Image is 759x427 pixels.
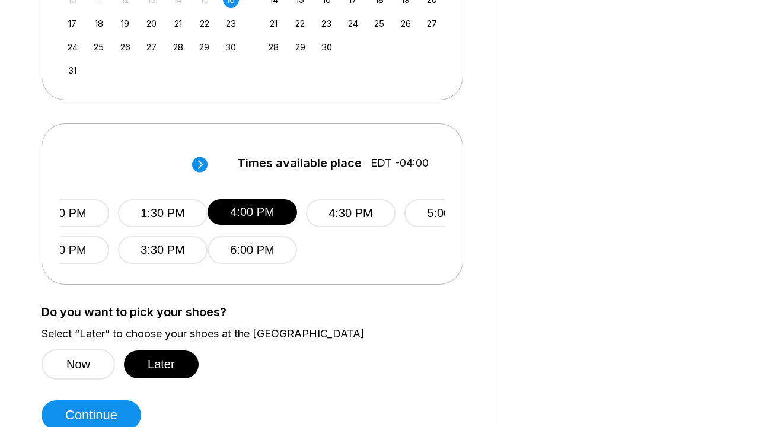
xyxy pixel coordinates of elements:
[65,62,81,78] div: Choose Sunday, August 31st, 2025
[91,39,107,55] div: Choose Monday, August 25th, 2025
[170,15,186,31] div: Choose Thursday, August 21st, 2025
[42,327,480,340] label: Select “Later” to choose your shoes at the [GEOGRAPHIC_DATA]
[292,15,308,31] div: Choose Monday, September 22nd, 2025
[237,157,362,170] span: Times available place
[118,199,208,227] button: 1:30 PM
[424,15,440,31] div: Choose Saturday, September 27th, 2025
[223,15,239,31] div: Choose Saturday, August 23rd, 2025
[266,39,282,55] div: Choose Sunday, September 28th, 2025
[117,39,133,55] div: Choose Tuesday, August 26th, 2025
[65,39,81,55] div: Choose Sunday, August 24th, 2025
[371,157,429,170] span: EDT -04:00
[208,199,297,225] button: 4:00 PM
[117,15,133,31] div: Choose Tuesday, August 19th, 2025
[318,39,334,55] div: Choose Tuesday, September 30th, 2025
[143,15,160,31] div: Choose Wednesday, August 20th, 2025
[196,15,212,31] div: Choose Friday, August 22nd, 2025
[292,39,308,55] div: Choose Monday, September 29th, 2025
[42,349,115,380] button: Now
[318,15,334,31] div: Choose Tuesday, September 23rd, 2025
[91,15,107,31] div: Choose Monday, August 18th, 2025
[371,15,387,31] div: Choose Thursday, September 25th, 2025
[20,236,109,264] button: 3:00 PM
[143,39,160,55] div: Choose Wednesday, August 27th, 2025
[223,39,239,55] div: Choose Saturday, August 30th, 2025
[208,236,297,264] button: 6:00 PM
[306,199,396,227] button: 4:30 PM
[118,236,208,264] button: 3:30 PM
[124,350,199,378] button: Later
[266,15,282,31] div: Choose Sunday, September 21st, 2025
[42,305,480,318] label: Do you want to pick your shoes?
[196,39,212,55] div: Choose Friday, August 29th, 2025
[65,15,81,31] div: Choose Sunday, August 17th, 2025
[345,15,361,31] div: Choose Wednesday, September 24th, 2025
[20,199,109,227] button: 1:00 PM
[404,199,494,227] button: 5:00 PM
[170,39,186,55] div: Choose Thursday, August 28th, 2025
[398,15,414,31] div: Choose Friday, September 26th, 2025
